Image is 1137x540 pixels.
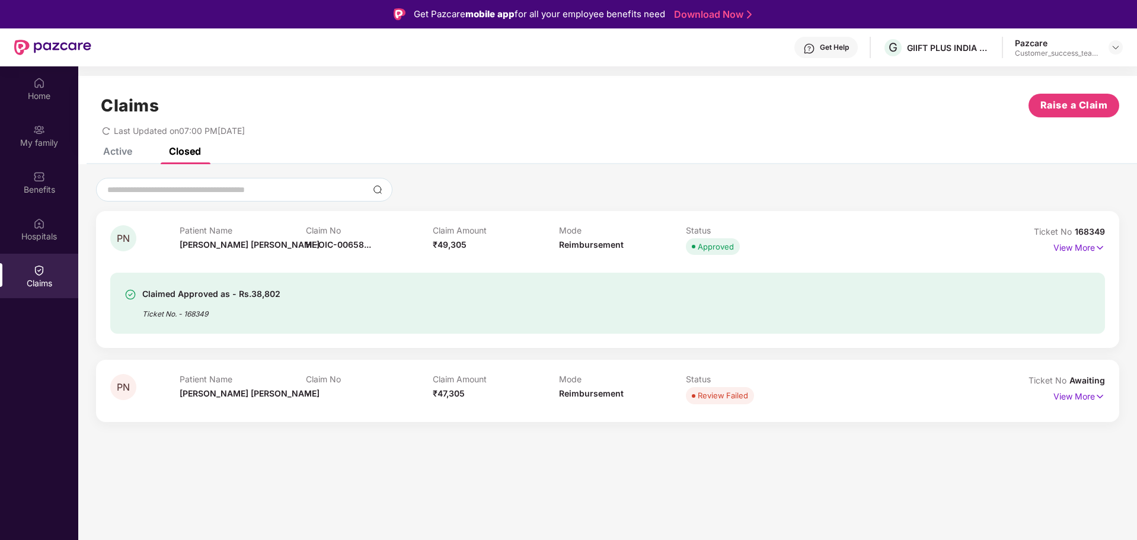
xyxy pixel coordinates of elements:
div: Get Help [820,43,849,52]
div: Active [103,145,132,157]
span: [PERSON_NAME] [PERSON_NAME] [180,239,320,250]
img: svg+xml;base64,PHN2ZyBpZD0iQ2xhaW0iIHhtbG5zPSJodHRwOi8vd3d3LnczLm9yZy8yMDAwL3N2ZyIgd2lkdGg9IjIwIi... [33,264,45,276]
p: View More [1053,387,1105,403]
span: Ticket No [1029,375,1069,385]
button: Raise a Claim [1029,94,1119,117]
p: Patient Name [180,374,306,384]
img: svg+xml;base64,PHN2ZyBpZD0iSG9zcGl0YWxzIiB4bWxucz0iaHR0cDovL3d3dy53My5vcmcvMjAwMC9zdmciIHdpZHRoPS... [33,218,45,229]
p: Claim Amount [433,225,560,235]
span: - [306,388,310,398]
span: PN [117,382,130,392]
img: New Pazcare Logo [14,40,91,55]
span: Raise a Claim [1040,98,1108,113]
span: Last Updated on 07:00 PM[DATE] [114,126,245,136]
div: Get Pazcare for all your employee benefits need [414,7,665,21]
div: Closed [169,145,201,157]
p: Patient Name [180,225,306,235]
img: svg+xml;base64,PHN2ZyB4bWxucz0iaHR0cDovL3d3dy53My5vcmcvMjAwMC9zdmciIHdpZHRoPSIxNyIgaGVpZ2h0PSIxNy... [1095,241,1105,254]
div: GIIFT PLUS INDIA PRIVATE LIMITED [907,42,990,53]
p: Claim No [306,374,433,384]
strong: mobile app [465,8,515,20]
img: Stroke [747,8,752,21]
span: HI-OIC-00658... [306,239,371,250]
img: svg+xml;base64,PHN2ZyBpZD0iSGVscC0zMngzMiIgeG1sbnM9Imh0dHA6Ly93d3cudzMub3JnLzIwMDAvc3ZnIiB3aWR0aD... [803,43,815,55]
span: Ticket No [1034,226,1075,237]
span: redo [102,126,110,136]
span: Reimbursement [559,388,624,398]
p: Status [686,374,813,384]
div: Pazcare [1015,37,1098,49]
p: Mode [559,374,686,384]
img: svg+xml;base64,PHN2ZyBpZD0iRHJvcGRvd24tMzJ4MzIiIHhtbG5zPSJodHRwOi8vd3d3LnczLm9yZy8yMDAwL3N2ZyIgd2... [1111,43,1120,52]
img: svg+xml;base64,PHN2ZyBpZD0iU3VjY2Vzcy0zMngzMiIgeG1sbnM9Imh0dHA6Ly93d3cudzMub3JnLzIwMDAvc3ZnIiB3aW... [124,289,136,301]
div: Ticket No. - 168349 [142,301,280,319]
span: Awaiting [1069,375,1105,385]
span: PN [117,234,130,244]
span: [PERSON_NAME] [PERSON_NAME] [180,388,320,398]
a: Download Now [674,8,748,21]
span: Reimbursement [559,239,624,250]
span: ₹49,305 [433,239,467,250]
p: Mode [559,225,686,235]
h1: Claims [101,95,159,116]
img: Logo [394,8,405,20]
p: Claim No [306,225,433,235]
span: G [889,40,898,55]
div: Approved [698,241,734,253]
span: 168349 [1075,226,1105,237]
img: svg+xml;base64,PHN2ZyB3aWR0aD0iMjAiIGhlaWdodD0iMjAiIHZpZXdCb3g9IjAgMCAyMCAyMCIgZmlsbD0ibm9uZSIgeG... [33,124,45,136]
img: svg+xml;base64,PHN2ZyBpZD0iU2VhcmNoLTMyeDMyIiB4bWxucz0iaHR0cDovL3d3dy53My5vcmcvMjAwMC9zdmciIHdpZH... [373,185,382,194]
p: Status [686,225,813,235]
div: Review Failed [698,389,748,401]
img: svg+xml;base64,PHN2ZyBpZD0iQmVuZWZpdHMiIHhtbG5zPSJodHRwOi8vd3d3LnczLm9yZy8yMDAwL3N2ZyIgd2lkdGg9Ij... [33,171,45,183]
p: Claim Amount [433,374,560,384]
img: svg+xml;base64,PHN2ZyBpZD0iSG9tZSIgeG1sbnM9Imh0dHA6Ly93d3cudzMub3JnLzIwMDAvc3ZnIiB3aWR0aD0iMjAiIG... [33,77,45,89]
div: Claimed Approved as - Rs.38,802 [142,287,280,301]
img: svg+xml;base64,PHN2ZyB4bWxucz0iaHR0cDovL3d3dy53My5vcmcvMjAwMC9zdmciIHdpZHRoPSIxNyIgaGVpZ2h0PSIxNy... [1095,390,1105,403]
span: ₹47,305 [433,388,465,398]
p: View More [1053,238,1105,254]
div: Customer_success_team_lead [1015,49,1098,58]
